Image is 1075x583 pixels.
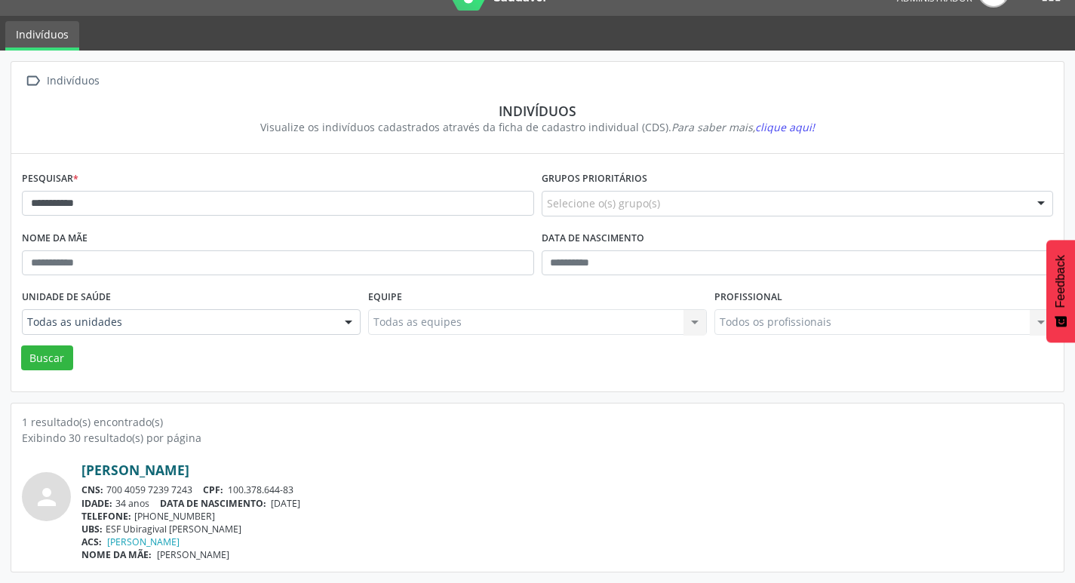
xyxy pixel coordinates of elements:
[1054,255,1067,308] span: Feedback
[22,227,88,250] label: Nome da mãe
[44,70,102,92] div: Indivíduos
[203,483,223,496] span: CPF:
[22,414,1053,430] div: 1 resultado(s) encontrado(s)
[22,430,1053,446] div: Exibindo 30 resultado(s) por página
[27,315,330,330] span: Todas as unidades
[542,227,644,250] label: Data de nascimento
[81,483,1053,496] div: 700 4059 7239 7243
[32,119,1043,135] div: Visualize os indivíduos cadastrados através da ficha de cadastro individual (CDS).
[81,497,1053,510] div: 34 anos
[1046,240,1075,342] button: Feedback - Mostrar pesquisa
[21,345,73,371] button: Buscar
[81,510,1053,523] div: [PHONE_NUMBER]
[22,167,78,191] label: Pesquisar
[81,523,103,535] span: UBS:
[271,497,300,510] span: [DATE]
[81,510,131,523] span: TELEFONE:
[22,286,111,309] label: Unidade de saúde
[671,120,815,134] i: Para saber mais,
[107,535,180,548] a: [PERSON_NAME]
[81,497,112,510] span: IDADE:
[32,103,1043,119] div: Indivíduos
[5,21,79,51] a: Indivíduos
[81,483,103,496] span: CNS:
[547,195,660,211] span: Selecione o(s) grupo(s)
[228,483,293,496] span: 100.378.644-83
[81,462,189,478] a: [PERSON_NAME]
[22,70,44,92] i: 
[542,167,647,191] label: Grupos prioritários
[368,286,402,309] label: Equipe
[160,497,266,510] span: DATA DE NASCIMENTO:
[33,483,60,511] i: person
[157,548,229,561] span: [PERSON_NAME]
[81,548,152,561] span: NOME DA MÃE:
[755,120,815,134] span: clique aqui!
[81,523,1053,535] div: ESF Ubiragival [PERSON_NAME]
[714,286,782,309] label: Profissional
[81,535,102,548] span: ACS:
[22,70,102,92] a:  Indivíduos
